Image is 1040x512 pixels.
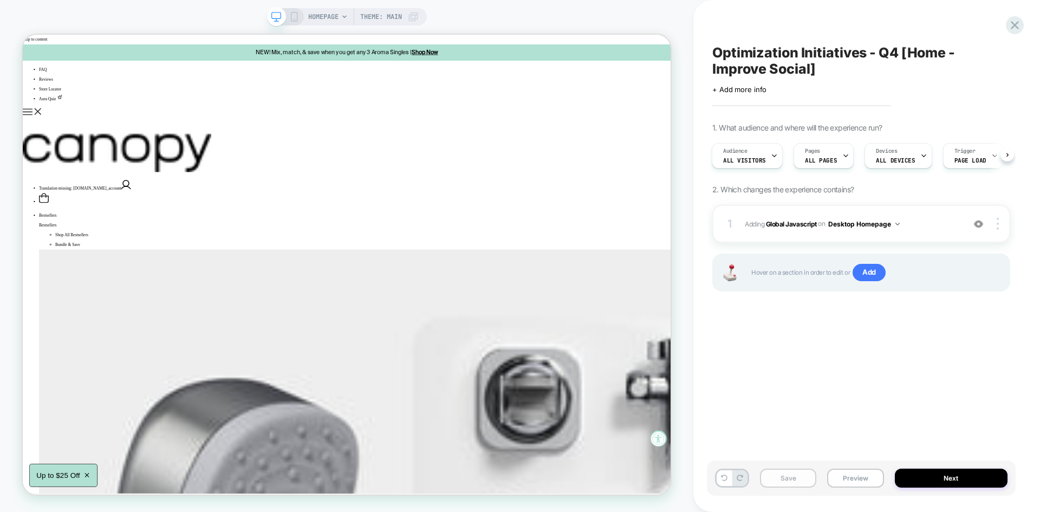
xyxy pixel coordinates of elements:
[712,44,1010,77] span: Optimization Initiatives - Q4 [Home - Improve Social]
[43,277,76,283] span: Bundle & Save
[760,469,816,488] button: Save
[954,147,976,155] span: Trigger
[895,469,1008,488] button: Next
[22,202,144,208] a: Translation missing: [DOMAIN_NAME]_account
[719,264,740,281] img: Joystick
[310,20,518,28] span: NEW! Mix, match, & save when you get any 3 Aroma Singles |
[723,157,766,164] span: All Visitors
[22,56,40,62] a: Reviews
[974,219,983,229] img: crossed eye
[712,185,854,194] span: 2. Which changes the experience contains?
[751,264,998,281] span: Hover on a section in order to edit or
[876,147,897,155] span: Devices
[22,69,51,75] a: Store Locator
[22,238,45,244] a: Bestsellers
[22,202,131,208] span: Translation missing: [DOMAIN_NAME]_account
[724,214,735,234] div: 1
[308,8,339,25] span: HOMEPAGE
[43,264,87,270] span: Shop All Bestsellers
[818,218,825,230] span: on
[876,157,915,164] span: ALL DEVICES
[954,157,986,164] span: Page Load
[853,264,886,281] span: Add
[895,223,900,225] img: down arrow
[712,85,766,94] span: + Add more info
[805,157,837,164] span: ALL PAGES
[22,43,32,49] a: FAQ
[745,217,959,231] span: Adding
[723,147,747,155] span: Audience
[827,469,883,488] button: Preview
[766,219,817,228] b: Global Javascript
[712,123,882,132] span: 1. What audience and where will the experience run?
[997,218,999,230] img: close
[518,20,554,28] a: Shop Now
[22,82,53,88] a: Aura Quiz
[22,211,35,226] button: Open Cart Drawer - 0 items
[22,251,45,257] span: Bestsellers
[828,217,900,231] button: Desktop Homepage
[360,8,402,25] span: Theme: MAIN
[805,147,820,155] span: Pages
